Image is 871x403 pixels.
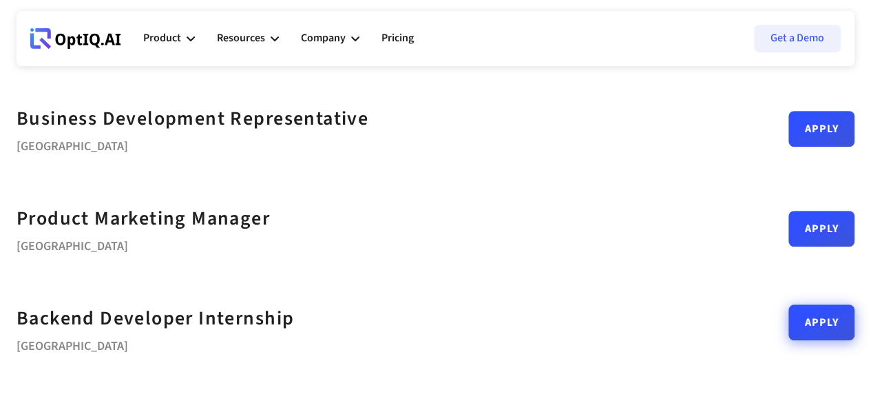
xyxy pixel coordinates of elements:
[17,203,270,234] a: Product Marketing Manager
[17,303,294,334] a: Backend Developer Internship
[17,234,270,254] div: [GEOGRAPHIC_DATA]
[143,29,181,48] div: Product
[788,304,854,340] a: Apply
[754,25,841,52] a: Get a Demo
[301,29,346,48] div: Company
[381,18,414,59] a: Pricing
[17,334,294,353] div: [GEOGRAPHIC_DATA]
[17,134,368,154] div: [GEOGRAPHIC_DATA]
[301,18,359,59] div: Company
[217,18,279,59] div: Resources
[17,103,368,134] a: Business Development Representative
[30,18,121,59] a: Webflow Homepage
[17,304,294,332] strong: Backend Developer Internship
[30,48,31,49] div: Webflow Homepage
[788,111,854,147] a: Apply
[217,29,265,48] div: Resources
[788,211,854,247] a: Apply
[143,18,195,59] div: Product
